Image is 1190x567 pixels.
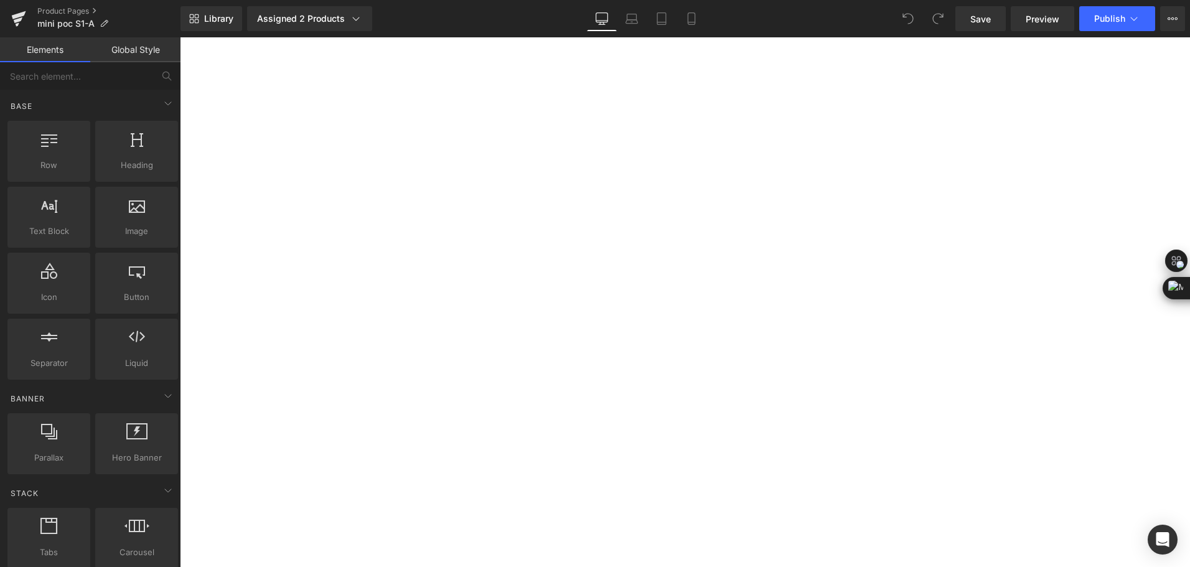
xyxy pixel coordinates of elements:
div: Open Intercom Messenger [1148,525,1178,555]
span: Preview [1026,12,1059,26]
span: Row [11,159,87,172]
span: Icon [11,291,87,304]
a: Tablet [647,6,677,31]
span: Save [970,12,991,26]
a: Global Style [90,37,180,62]
span: Text Block [11,225,87,238]
span: Carousel [99,546,174,559]
span: Hero Banner [99,451,174,464]
button: More [1160,6,1185,31]
div: Assigned 2 Products [257,12,362,25]
button: Publish [1079,6,1155,31]
button: Undo [896,6,921,31]
span: Parallax [11,451,87,464]
a: Preview [1011,6,1074,31]
a: New Library [180,6,242,31]
a: Product Pages [37,6,180,16]
a: Desktop [587,6,617,31]
span: Banner [9,393,46,405]
span: Button [99,291,174,304]
span: Heading [99,159,174,172]
a: Mobile [677,6,706,31]
span: Library [204,13,233,24]
span: Base [9,100,34,112]
span: Image [99,225,174,238]
span: Tabs [11,546,87,559]
span: mini poc S1-A [37,19,95,29]
span: Liquid [99,357,174,370]
a: Laptop [617,6,647,31]
span: Separator [11,357,87,370]
span: Publish [1094,14,1125,24]
span: Stack [9,487,40,499]
button: Redo [925,6,950,31]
